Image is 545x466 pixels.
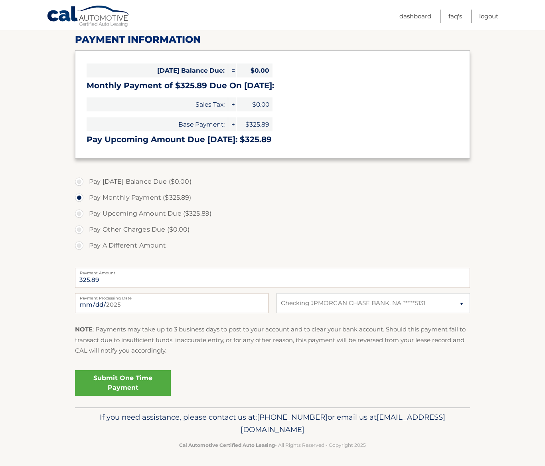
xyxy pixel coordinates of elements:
[75,238,470,254] label: Pay A Different Amount
[80,411,465,436] p: If you need assistance, please contact us at: or email us at
[228,63,236,77] span: =
[479,10,498,23] a: Logout
[237,97,272,111] span: $0.00
[75,370,171,396] a: Submit One Time Payment
[75,268,470,288] input: Payment Amount
[80,441,465,449] p: - All Rights Reserved - Copyright 2025
[75,293,269,299] label: Payment Processing Date
[75,293,269,313] input: Payment Date
[237,117,272,131] span: $325.89
[75,222,470,238] label: Pay Other Charges Due ($0.00)
[87,135,458,145] h3: Pay Upcoming Amount Due [DATE]: $325.89
[399,10,431,23] a: Dashboard
[87,97,228,111] span: Sales Tax:
[75,206,470,222] label: Pay Upcoming Amount Due ($325.89)
[87,117,228,131] span: Base Payment:
[47,5,130,28] a: Cal Automotive
[237,63,272,77] span: $0.00
[448,10,462,23] a: FAQ's
[75,268,470,274] label: Payment Amount
[75,174,470,190] label: Pay [DATE] Balance Due ($0.00)
[87,63,228,77] span: [DATE] Balance Due:
[179,442,275,448] strong: Cal Automotive Certified Auto Leasing
[257,412,328,422] span: [PHONE_NUMBER]
[75,190,470,206] label: Pay Monthly Payment ($325.89)
[87,81,458,91] h3: Monthly Payment of $325.89 Due On [DATE]:
[228,97,236,111] span: +
[228,117,236,131] span: +
[75,34,470,46] h2: Payment Information
[75,324,470,356] p: : Payments may take up to 3 business days to post to your account and to clear your bank account....
[75,325,93,333] strong: NOTE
